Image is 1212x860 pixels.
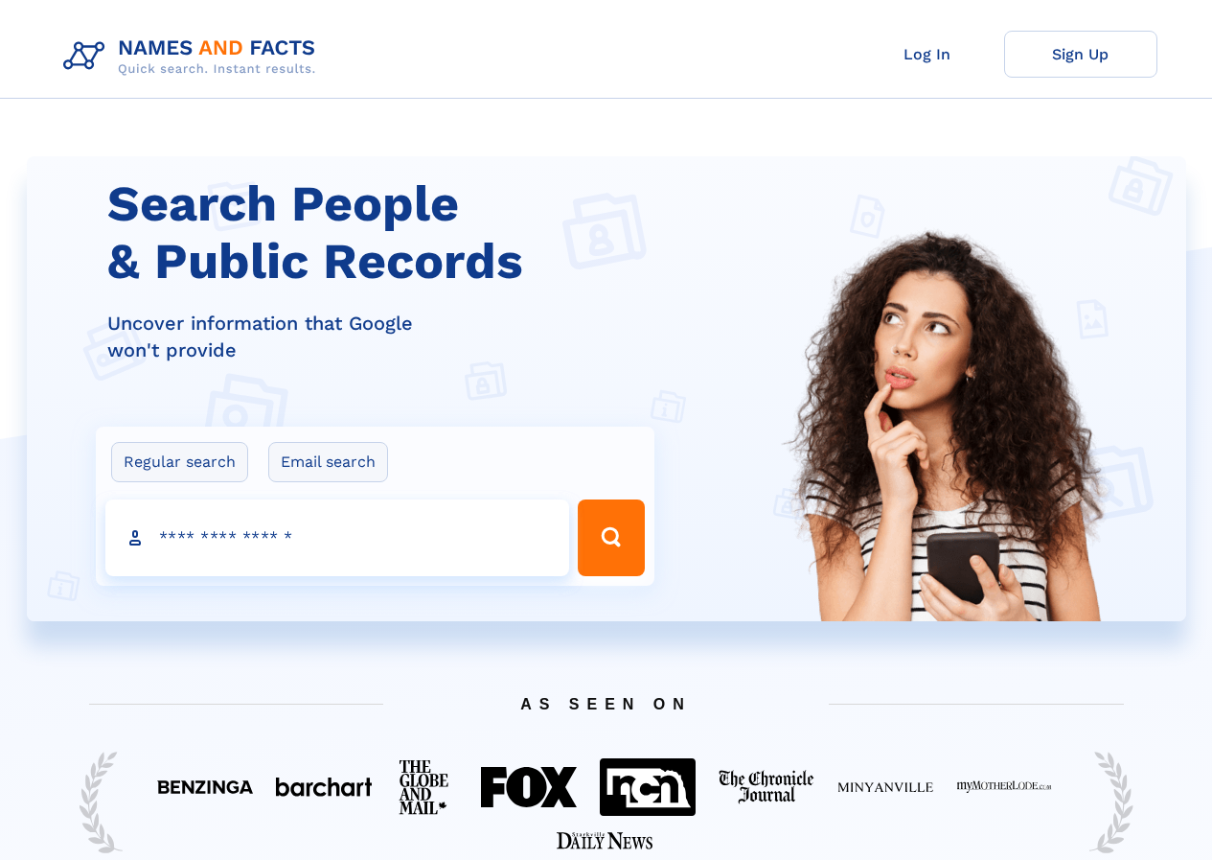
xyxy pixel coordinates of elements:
a: Sign Up [1004,31,1157,78]
img: Featured on Minyanville [837,780,933,794]
div: Uncover information that Google won't provide [107,310,667,363]
img: Featured on BarChart [276,778,372,796]
span: AS SEEN ON [60,672,1153,736]
h1: Search People & Public Records [107,175,667,291]
img: Featured on The Globe And Mail [395,755,458,819]
img: Featured on Benzinga [157,780,253,794]
input: search input [105,500,569,576]
button: Search Button [578,500,645,576]
label: Regular search [111,442,248,482]
img: Featured on FOX 40 [481,767,577,807]
img: Featured on Starkville Daily News [557,832,652,849]
img: Featured on NCN [600,758,696,815]
img: Featured on The Chronicle Journal [719,770,814,804]
img: Logo Names and Facts [56,31,332,82]
img: Search People and Public records [769,225,1124,717]
label: Email search [268,442,388,482]
img: Featured on My Mother Lode [956,780,1052,794]
a: Log In [851,31,1004,78]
